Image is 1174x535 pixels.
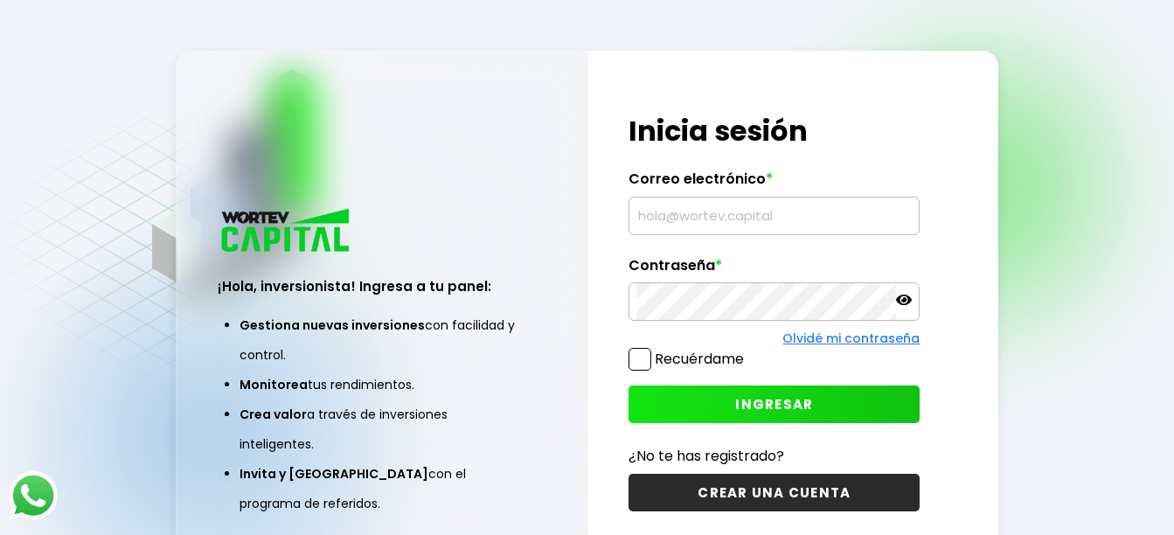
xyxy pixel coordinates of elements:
[218,276,545,296] h3: ¡Hola, inversionista! Ingresa a tu panel:
[240,465,428,483] span: Invita y [GEOGRAPHIC_DATA]
[629,110,920,152] h1: Inicia sesión
[629,257,920,283] label: Contraseña
[782,330,920,347] a: Olvidé mi contraseña
[629,474,920,511] button: CREAR UNA CUENTA
[9,471,58,520] img: logos_whatsapp-icon.242b2217.svg
[629,445,920,467] p: ¿No te has registrado?
[240,400,524,459] li: a través de inversiones inteligentes.
[240,406,307,423] span: Crea valor
[629,386,920,423] button: INGRESAR
[240,376,308,393] span: Monitorea
[240,459,524,518] li: con el programa de referidos.
[636,198,912,234] input: hola@wortev.capital
[655,349,744,369] label: Recuérdame
[218,206,356,258] img: logo_wortev_capital
[735,395,813,413] span: INGRESAR
[240,370,524,400] li: tus rendimientos.
[240,316,425,334] span: Gestiona nuevas inversiones
[629,445,920,511] a: ¿No te has registrado?CREAR UNA CUENTA
[240,310,524,370] li: con facilidad y control.
[629,170,920,197] label: Correo electrónico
